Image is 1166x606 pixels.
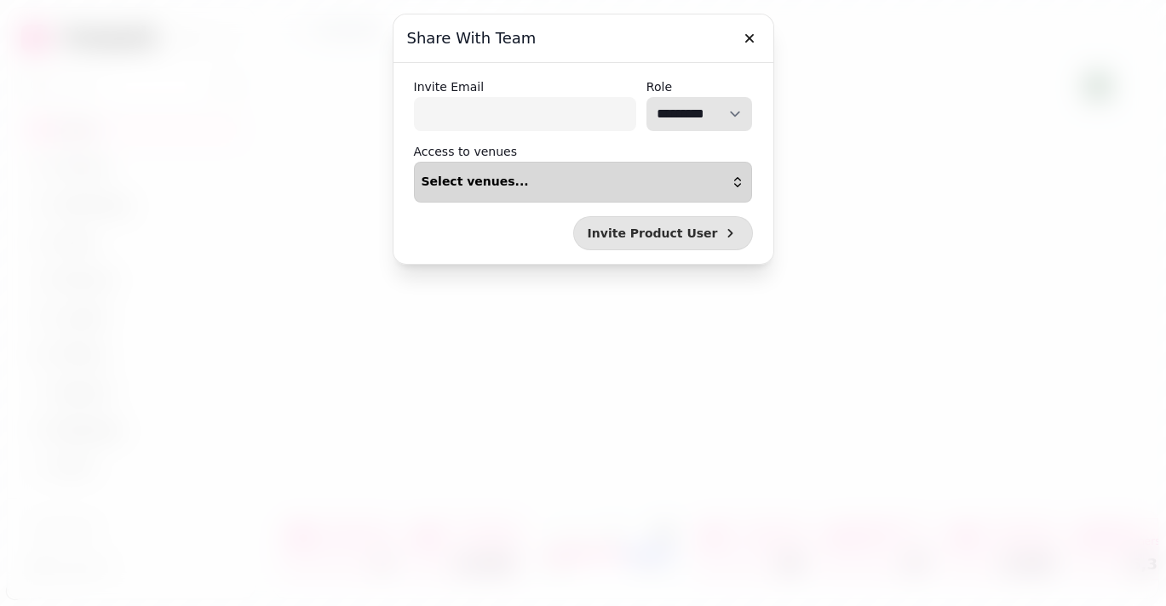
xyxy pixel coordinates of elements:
span: Invite Product User [588,227,718,239]
h3: Share With Team [407,28,760,49]
button: Select venues... [414,162,753,203]
label: Access to venues [414,141,517,162]
span: Select venues... [422,175,529,189]
label: Role [646,77,753,97]
button: Invite Product User [573,216,753,250]
label: Invite Email [414,77,636,97]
